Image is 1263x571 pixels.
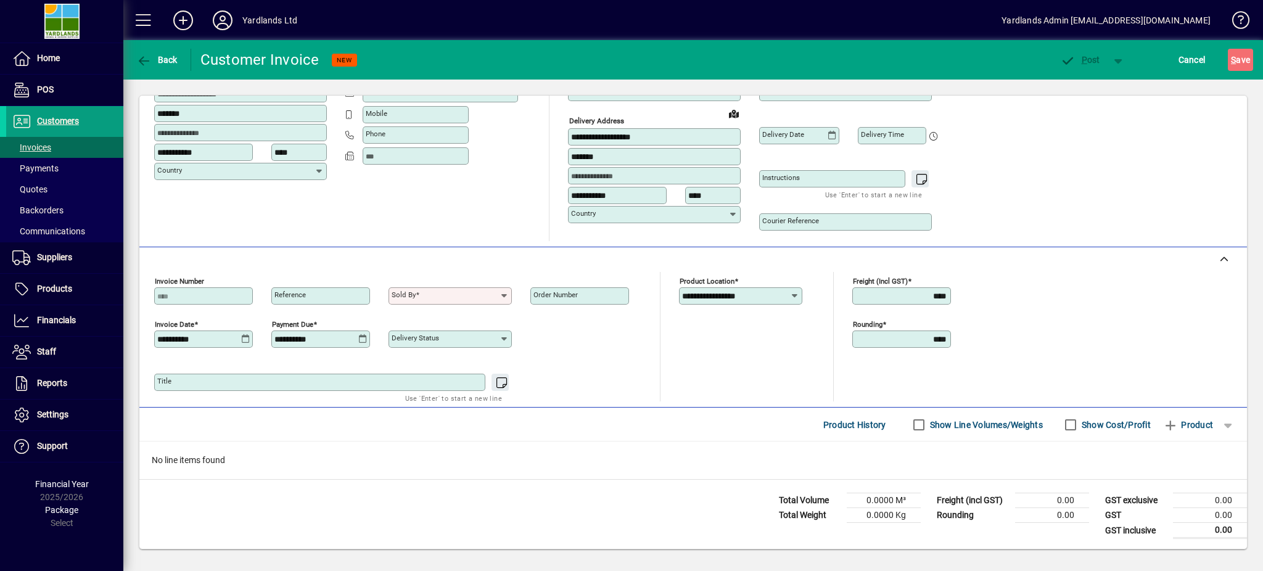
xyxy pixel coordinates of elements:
[37,347,56,356] span: Staff
[1060,55,1100,65] span: ost
[155,277,204,285] mat-label: Invoice number
[724,104,744,123] a: View on map
[45,505,78,515] span: Package
[1179,50,1206,70] span: Cancel
[6,179,123,200] a: Quotes
[366,129,385,138] mat-label: Phone
[853,320,882,329] mat-label: Rounding
[847,493,921,508] td: 0.0000 M³
[1163,415,1213,435] span: Product
[762,216,819,225] mat-label: Courier Reference
[1099,523,1173,538] td: GST inclusive
[773,493,847,508] td: Total Volume
[12,163,59,173] span: Payments
[392,290,416,299] mat-label: Sold by
[136,55,178,65] span: Back
[12,226,85,236] span: Communications
[203,9,242,31] button: Profile
[1157,414,1219,436] button: Product
[155,320,194,329] mat-label: Invoice date
[680,277,734,285] mat-label: Product location
[6,242,123,273] a: Suppliers
[337,56,352,64] span: NEW
[12,142,51,152] span: Invoices
[931,508,1015,523] td: Rounding
[823,415,886,435] span: Product History
[6,200,123,221] a: Backorders
[861,130,904,139] mat-label: Delivery time
[392,334,439,342] mat-label: Delivery status
[139,442,1247,479] div: No line items found
[928,419,1043,431] label: Show Line Volumes/Weights
[6,368,123,399] a: Reports
[133,49,181,71] button: Back
[6,274,123,305] a: Products
[405,391,502,405] mat-hint: Use 'Enter' to start a new line
[1015,508,1089,523] td: 0.00
[6,305,123,336] a: Financials
[6,400,123,430] a: Settings
[1231,55,1236,65] span: S
[366,109,387,118] mat-label: Mobile
[1223,2,1248,43] a: Knowledge Base
[6,75,123,105] a: POS
[12,184,47,194] span: Quotes
[1099,493,1173,508] td: GST exclusive
[533,290,578,299] mat-label: Order number
[274,290,306,299] mat-label: Reference
[773,508,847,523] td: Total Weight
[1175,49,1209,71] button: Cancel
[242,10,297,30] div: Yardlands Ltd
[762,173,800,182] mat-label: Instructions
[37,53,60,63] span: Home
[762,130,804,139] mat-label: Delivery date
[12,205,64,215] span: Backorders
[853,277,908,285] mat-label: Freight (incl GST)
[1002,10,1211,30] div: Yardlands Admin [EMAIL_ADDRESS][DOMAIN_NAME]
[163,9,203,31] button: Add
[818,414,891,436] button: Product History
[825,187,922,202] mat-hint: Use 'Enter' to start a new line
[37,441,68,451] span: Support
[157,377,171,385] mat-label: Title
[6,158,123,179] a: Payments
[571,209,596,218] mat-label: Country
[37,378,67,388] span: Reports
[37,252,72,262] span: Suppliers
[847,508,921,523] td: 0.0000 Kg
[931,493,1015,508] td: Freight (incl GST)
[37,284,72,294] span: Products
[272,320,313,329] mat-label: Payment due
[35,479,89,489] span: Financial Year
[1079,419,1151,431] label: Show Cost/Profit
[6,221,123,242] a: Communications
[6,431,123,462] a: Support
[1173,523,1247,538] td: 0.00
[1173,508,1247,523] td: 0.00
[157,166,182,175] mat-label: Country
[37,84,54,94] span: POS
[1228,49,1253,71] button: Save
[1054,49,1106,71] button: Post
[1082,55,1087,65] span: P
[37,116,79,126] span: Customers
[6,43,123,74] a: Home
[1231,50,1250,70] span: ave
[1099,508,1173,523] td: GST
[1015,493,1089,508] td: 0.00
[200,50,319,70] div: Customer Invoice
[37,409,68,419] span: Settings
[37,315,76,325] span: Financials
[123,49,191,71] app-page-header-button: Back
[6,337,123,368] a: Staff
[1173,493,1247,508] td: 0.00
[6,137,123,158] a: Invoices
